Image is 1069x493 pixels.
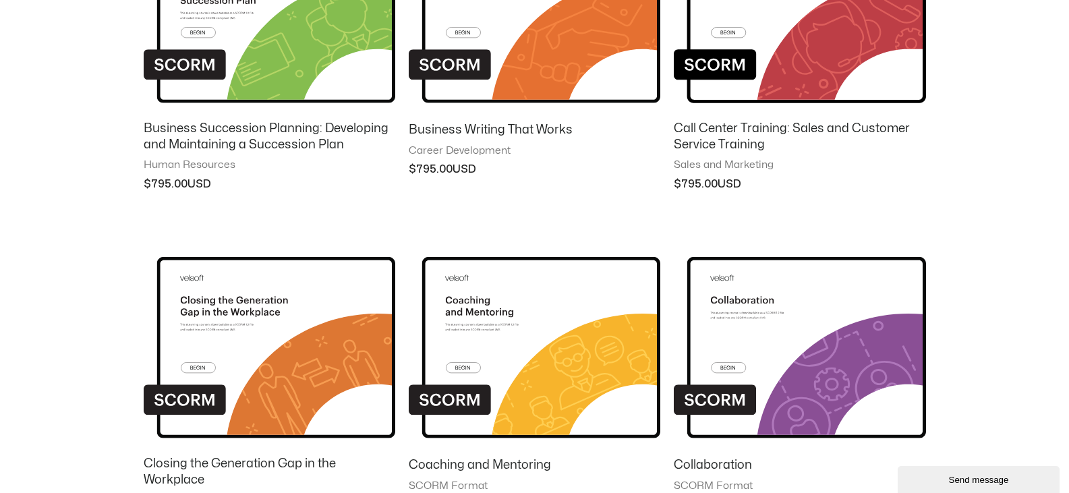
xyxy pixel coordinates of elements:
[144,121,395,158] a: Business Succession Planning: Developing and Maintaining a Succession Plan
[409,227,660,446] img: Coaching and Mentoring
[674,227,925,446] img: Collaboration
[144,179,187,190] bdi: 795.00
[409,480,660,493] span: SCORM Format
[409,164,416,175] span: $
[144,456,395,488] h2: Closing the Generation Gap in the Workplace
[674,457,925,479] a: Collaboration
[409,457,660,473] h2: Coaching and Mentoring
[144,121,395,152] h2: Business Succession Planning: Developing and Maintaining a Succession Plan
[409,122,660,144] a: Business Writing That Works
[674,457,925,473] h2: Collaboration
[674,121,925,152] h2: Call Center Training: Sales and Customer Service Training
[144,179,151,190] span: $
[674,179,681,190] span: $
[144,227,395,446] img: Closing the Generation Gap in the Workplace
[674,158,925,172] span: Sales and Marketing
[674,480,925,493] span: SCORM Format
[144,158,395,172] span: Human Resources
[674,121,925,158] a: Call Center Training: Sales and Customer Service Training
[409,164,453,175] bdi: 795.00
[409,122,660,138] h2: Business Writing That Works
[409,144,660,158] span: Career Development
[409,457,660,479] a: Coaching and Mentoring
[898,463,1062,493] iframe: chat widget
[674,179,718,190] bdi: 795.00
